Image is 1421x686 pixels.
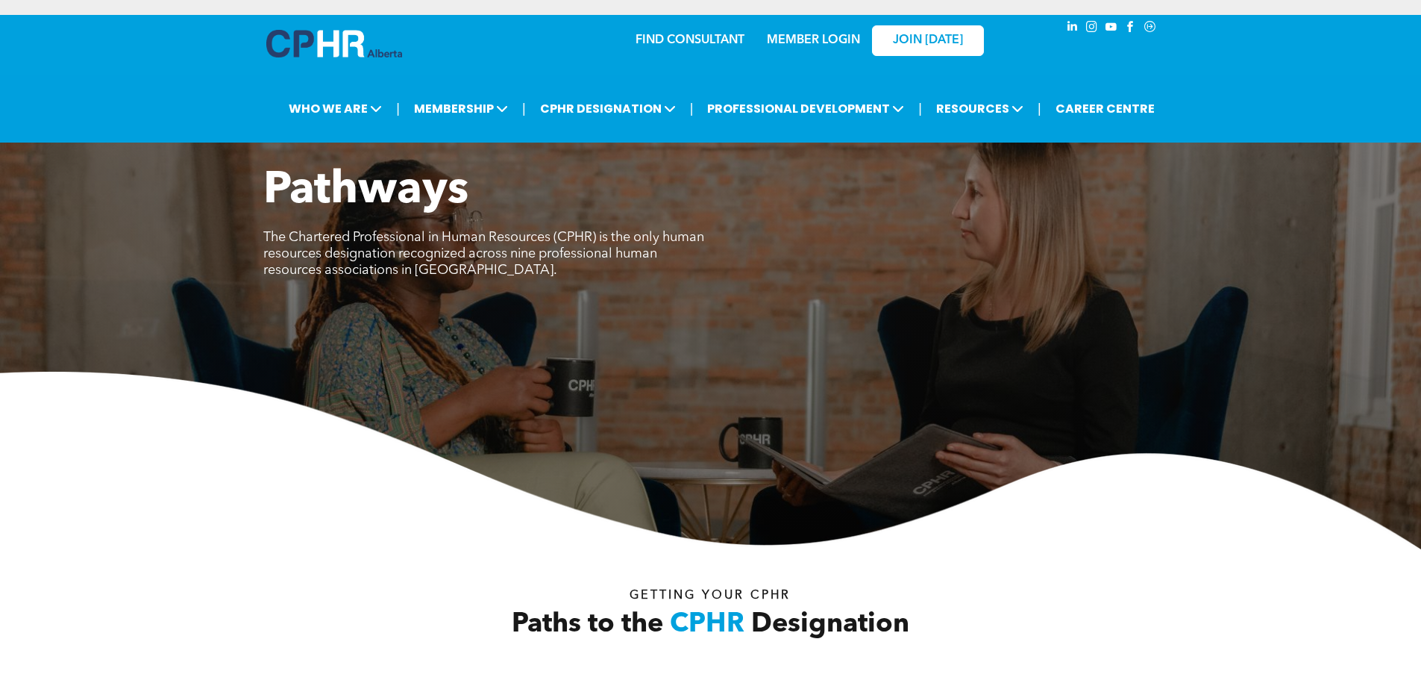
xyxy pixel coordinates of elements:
[284,95,386,122] span: WHO WE ARE
[266,30,402,57] img: A blue and white logo for cp alberta
[690,93,694,124] li: |
[512,611,663,638] span: Paths to the
[263,169,468,213] span: Pathways
[751,611,909,638] span: Designation
[932,95,1028,122] span: RESOURCES
[893,34,963,48] span: JOIN [DATE]
[1084,19,1100,39] a: instagram
[872,25,984,56] a: JOIN [DATE]
[410,95,512,122] span: MEMBERSHIP
[536,95,680,122] span: CPHR DESIGNATION
[670,611,744,638] span: CPHR
[396,93,400,124] li: |
[1051,95,1159,122] a: CAREER CENTRE
[703,95,909,122] span: PROFESSIONAL DEVELOPMENT
[522,93,526,124] li: |
[1038,93,1041,124] li: |
[1064,19,1081,39] a: linkedin
[767,34,860,46] a: MEMBER LOGIN
[918,93,922,124] li: |
[630,590,791,602] span: Getting your Cphr
[1103,19,1120,39] a: youtube
[1123,19,1139,39] a: facebook
[263,231,704,277] span: The Chartered Professional in Human Resources (CPHR) is the only human resources designation reco...
[1142,19,1158,39] a: Social network
[636,34,744,46] a: FIND CONSULTANT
